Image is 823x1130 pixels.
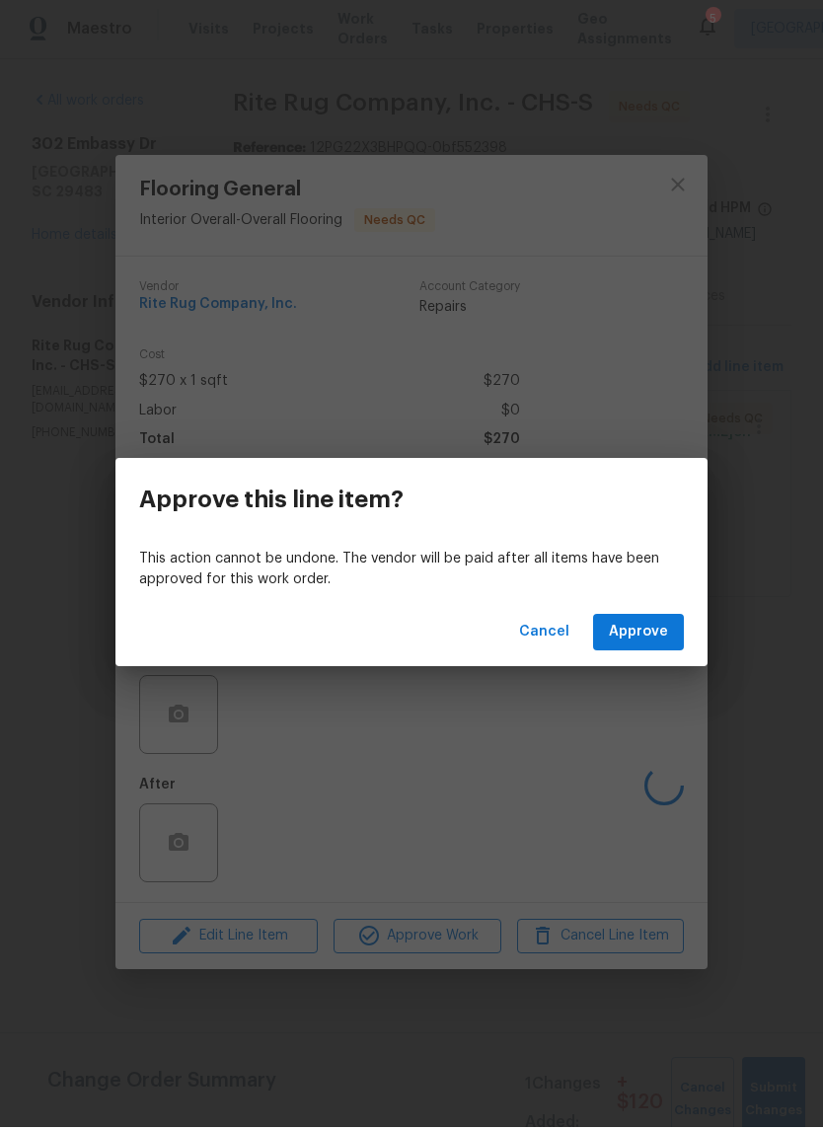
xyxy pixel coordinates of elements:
[593,617,684,653] button: Approve
[511,617,577,653] button: Cancel
[139,552,684,593] p: This action cannot be undone. The vendor will be paid after all items have been approved for this...
[609,623,668,647] span: Approve
[139,489,404,516] h3: Approve this line item?
[519,623,569,647] span: Cancel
